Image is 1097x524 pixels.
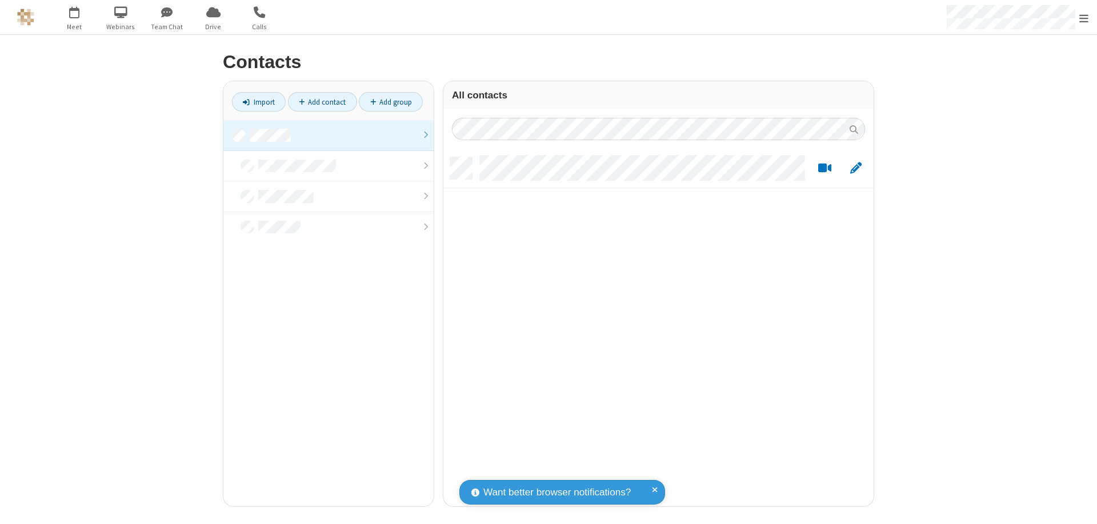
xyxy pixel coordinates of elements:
a: Import [232,92,286,112]
button: Start a video meeting [814,161,836,176]
span: Webinars [99,22,142,32]
a: Add contact [288,92,357,112]
span: Meet [53,22,96,32]
button: Edit [844,161,867,176]
span: Team Chat [146,22,189,32]
h2: Contacts [223,52,874,72]
span: Drive [192,22,235,32]
span: Want better browser notifications? [483,485,631,500]
h3: All contacts [452,90,865,101]
img: QA Selenium DO NOT DELETE OR CHANGE [17,9,34,26]
a: Add group [359,92,423,112]
span: Calls [238,22,281,32]
div: grid [443,149,874,506]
